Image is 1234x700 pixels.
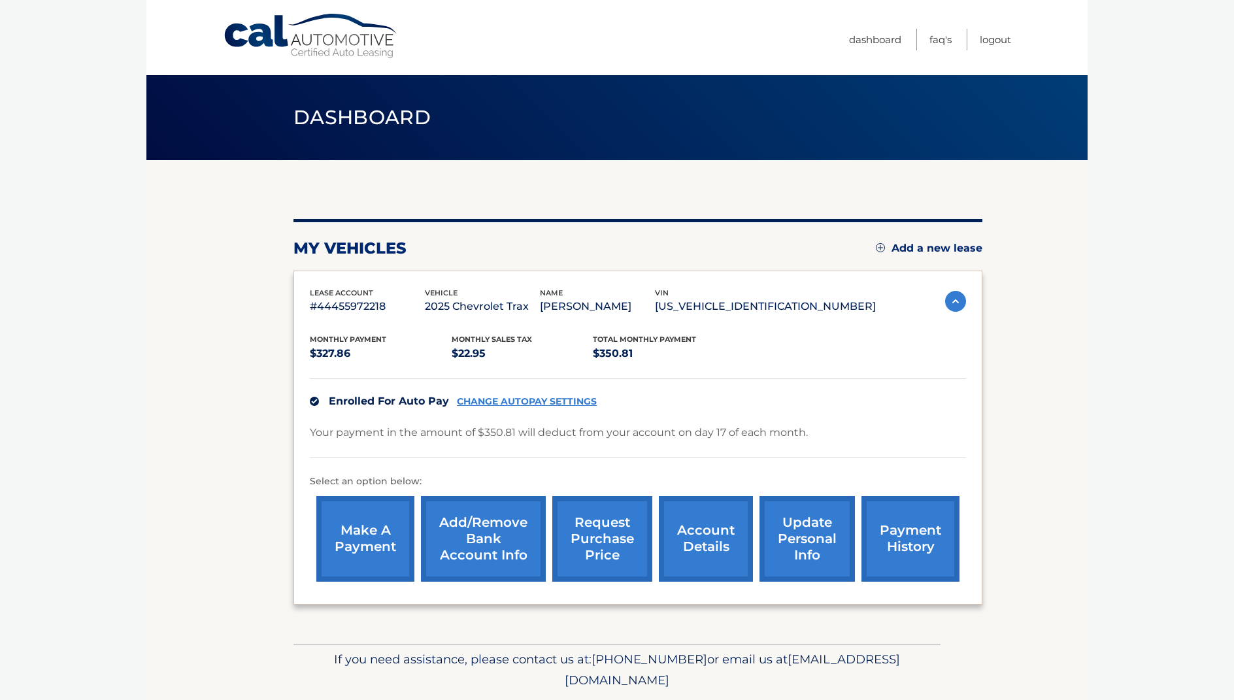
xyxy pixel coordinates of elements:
[316,496,414,582] a: make a payment
[540,297,655,316] p: [PERSON_NAME]
[421,496,546,582] a: Add/Remove bank account info
[293,239,407,258] h2: my vehicles
[293,105,431,129] span: Dashboard
[310,344,452,363] p: $327.86
[310,474,966,490] p: Select an option below:
[452,344,593,363] p: $22.95
[302,649,932,691] p: If you need assistance, please contact us at: or email us at
[310,288,373,297] span: lease account
[457,396,597,407] a: CHANGE AUTOPAY SETTINGS
[592,652,707,667] span: [PHONE_NUMBER]
[849,29,901,50] a: Dashboard
[329,395,449,407] span: Enrolled For Auto Pay
[425,288,458,297] span: vehicle
[980,29,1011,50] a: Logout
[310,297,425,316] p: #44455972218
[310,397,319,406] img: check.svg
[593,344,735,363] p: $350.81
[759,496,855,582] a: update personal info
[659,496,753,582] a: account details
[861,496,959,582] a: payment history
[945,291,966,312] img: accordion-active.svg
[552,496,652,582] a: request purchase price
[425,297,540,316] p: 2025 Chevrolet Trax
[593,335,696,344] span: Total Monthly Payment
[452,335,532,344] span: Monthly sales Tax
[310,424,808,442] p: Your payment in the amount of $350.81 will deduct from your account on day 17 of each month.
[655,288,669,297] span: vin
[540,288,563,297] span: name
[655,297,876,316] p: [US_VEHICLE_IDENTIFICATION_NUMBER]
[929,29,952,50] a: FAQ's
[876,242,982,255] a: Add a new lease
[223,13,399,59] a: Cal Automotive
[876,243,885,252] img: add.svg
[310,335,386,344] span: Monthly Payment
